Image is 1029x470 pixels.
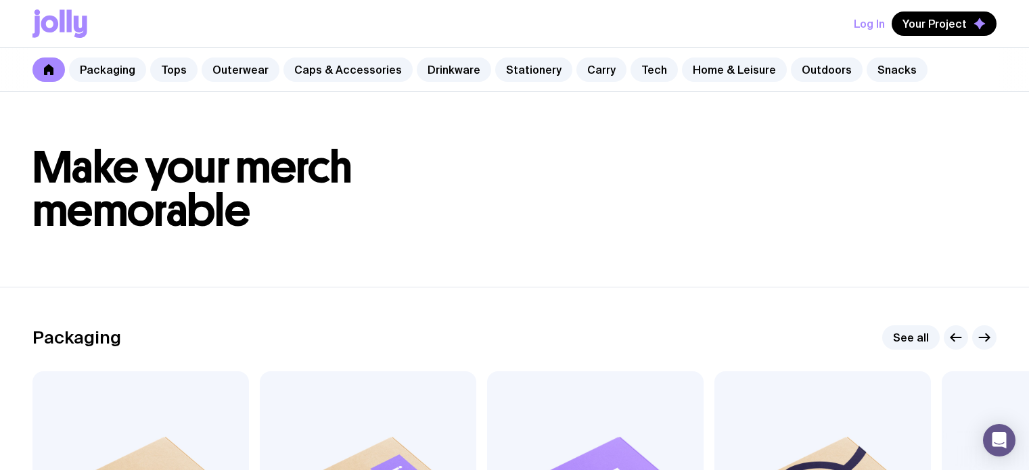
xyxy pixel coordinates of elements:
a: Outdoors [791,57,863,82]
a: See all [882,325,940,350]
div: Open Intercom Messenger [983,424,1015,456]
a: Snacks [867,57,928,82]
button: Your Project [892,11,997,36]
a: Tops [150,57,198,82]
a: Tech [631,57,678,82]
a: Drinkware [417,57,491,82]
a: Carry [576,57,626,82]
a: Stationery [495,57,572,82]
span: Your Project [902,17,967,30]
a: Home & Leisure [682,57,787,82]
a: Packaging [69,57,146,82]
a: Caps & Accessories [283,57,413,82]
span: Make your merch memorable [32,141,352,237]
a: Outerwear [202,57,279,82]
h2: Packaging [32,327,121,348]
button: Log In [854,11,885,36]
